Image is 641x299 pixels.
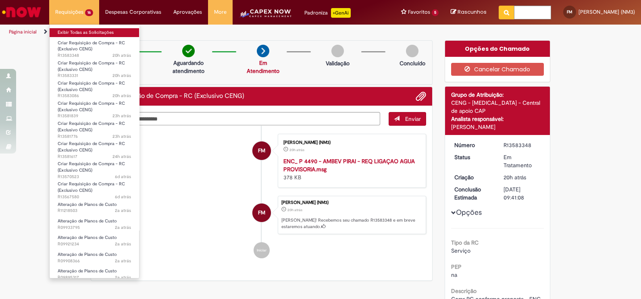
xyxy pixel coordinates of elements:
time: 30/09/2025 14:14:39 [112,133,131,139]
time: 17/05/2023 16:53:36 [115,224,131,230]
span: 5 [432,9,439,16]
div: [PERSON_NAME] [451,123,544,131]
span: Requisições [55,8,83,16]
span: Aprovações [173,8,202,16]
a: Em Atendimento [247,59,279,75]
a: Aberto R13581776 : Criar Requisição de Compra - RC (Exclusivo CENG) [50,119,139,137]
time: 08/03/2024 16:43:33 [115,208,131,214]
span: 16 [85,9,93,16]
dt: Criação [448,173,498,181]
time: 30/09/2025 17:39:02 [112,73,131,79]
span: 20h atrás [289,147,304,152]
span: R13570523 [58,174,131,180]
time: 25/09/2025 15:56:49 [115,194,131,200]
div: CENG - [MEDICAL_DATA] - Central de apoio CAP [451,99,544,115]
time: 30/09/2025 13:52:23 [112,154,131,160]
ul: Requisições [49,24,139,278]
span: 2a atrás [115,208,131,214]
span: [PERSON_NAME] (NM3) [579,8,635,15]
time: 30/09/2025 17:41:06 [112,52,131,58]
span: R13583086 [58,93,131,99]
time: 26/09/2025 13:04:41 [115,174,131,180]
div: [PERSON_NAME] (NM3) [281,200,422,205]
div: Padroniza [304,8,351,18]
a: Página inicial [9,29,37,35]
span: FM [567,9,572,15]
a: Aberto R13570523 : Criar Requisição de Compra - RC (Exclusivo CENG) [50,160,139,177]
span: R09895317 [58,274,131,281]
span: FM [258,203,265,222]
span: R09908366 [58,258,131,264]
div: [PERSON_NAME] (NM3) [283,140,418,145]
ul: Histórico de tíquete [97,126,426,267]
span: 20h atrás [112,73,131,79]
div: 30/09/2025 17:41:05 [504,173,541,181]
dt: Status [448,153,498,161]
b: PEP [451,263,462,270]
span: 2a atrás [115,274,131,280]
time: 30/09/2025 14:21:48 [112,113,131,119]
time: 30/09/2025 17:01:42 [112,93,131,99]
div: R13583348 [504,141,541,149]
span: Serviço [451,247,470,254]
span: 6d atrás [115,194,131,200]
a: Aberto R13583348 : Criar Requisição de Compra - RC (Exclusivo CENG) [50,39,139,56]
span: R09921234 [58,241,131,247]
div: Grupo de Atribuição: [451,91,544,99]
time: 30/09/2025 17:41:05 [504,174,526,181]
div: Fernando Borges Moraes (NM3) [252,203,271,222]
img: check-circle-green.png [182,45,195,57]
div: Em Tratamento [504,153,541,169]
span: R13581839 [58,113,131,119]
span: 20h atrás [112,93,131,99]
span: Criar Requisição de Compra - RC (Exclusivo CENG) [58,100,125,113]
img: arrow-next.png [257,45,269,57]
span: 6d atrás [115,174,131,180]
span: Criar Requisição de Compra - RC (Exclusivo CENG) [58,161,125,173]
p: Aguardando atendimento [169,59,208,75]
span: R09933795 [58,224,131,231]
img: CapexLogo5.png [239,8,292,24]
span: na [451,271,457,278]
a: Aberto R13581617 : Criar Requisição de Compra - RC (Exclusivo CENG) [50,139,139,157]
button: Cancelar Chamado [451,63,544,76]
time: 15/05/2023 09:14:04 [115,241,131,247]
time: 30/09/2025 17:41:05 [287,208,302,212]
span: Criar Requisição de Compra - RC (Exclusivo CENG) [58,60,125,73]
a: Aberto R09895317 : Alteração de Planos de Custo [50,267,139,282]
span: Criar Requisição de Compra - RC (Exclusivo CENG) [58,80,125,93]
time: 10/05/2023 15:49:54 [115,274,131,280]
span: 20h atrás [287,208,302,212]
span: 23h atrás [112,133,131,139]
span: R11218503 [58,208,131,214]
span: 2a atrás [115,258,131,264]
b: Tipo da RC [451,239,479,246]
a: Aberto R09921234 : Alteração de Planos de Custo [50,233,139,248]
a: Aberto R09908366 : Alteração de Planos de Custo [50,250,139,265]
span: Criar Requisição de Compra - RC (Exclusivo CENG) [58,120,125,133]
a: Exibir Todas as Solicitações [50,28,139,37]
button: Pesquisar [499,6,514,19]
li: Fernando Borges Moraes (NM3) [97,196,426,235]
span: Criar Requisição de Compra - RC (Exclusivo CENG) [58,40,125,52]
strong: ENC_ P 4490 - AMBEV PIRAI - REQ LIGAÇAO AGUA PROVISORIA.msg [283,158,415,173]
p: Validação [326,59,350,67]
span: Alteração de Planos de Custo [58,268,117,274]
a: Aberto R09933795 : Alteração de Planos de Custo [50,217,139,232]
a: Aberto R13583331 : Criar Requisição de Compra - RC (Exclusivo CENG) [50,59,139,76]
div: [DATE] 09:41:08 [504,185,541,201]
span: Rascunhos [458,8,487,16]
img: img-circle-grey.png [406,45,418,57]
span: 2a atrás [115,224,131,230]
span: Alteração de Planos de Custo [58,235,117,241]
div: Fernando Borges Moraes (NM3) [252,141,271,160]
span: 20h atrás [504,174,526,181]
dt: Conclusão Estimada [448,185,498,201]
span: Alteração de Planos de Custo [58,201,117,208]
span: Criar Requisição de Compra - RC (Exclusivo CENG) [58,181,125,193]
a: Aberto R13567580 : Criar Requisição de Compra - RC (Exclusivo CENG) [50,180,139,197]
span: 2a atrás [115,241,131,247]
textarea: Digite sua mensagem aqui... [97,112,380,126]
time: 12/05/2023 08:35:18 [115,258,131,264]
p: [PERSON_NAME]! Recebemos seu chamado R13583348 e em breve estaremos atuando. [281,217,422,230]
